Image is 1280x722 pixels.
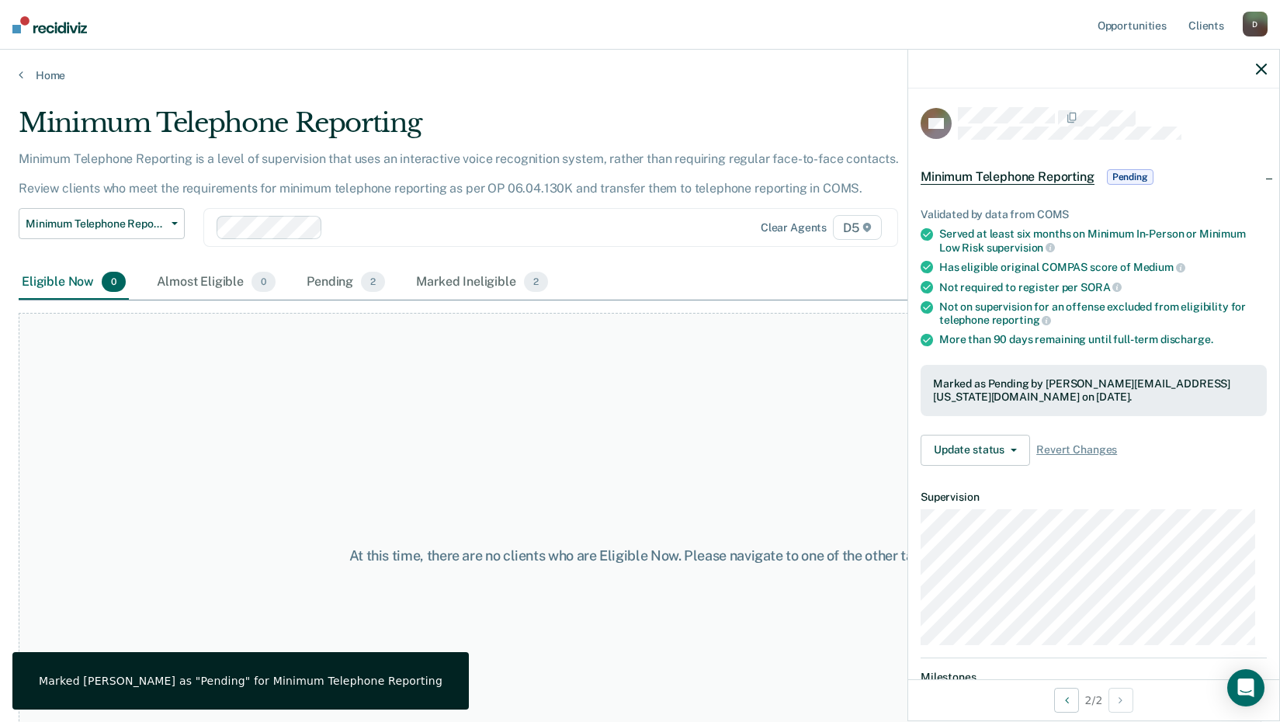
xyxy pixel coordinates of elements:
span: 0 [102,272,126,292]
div: Eligible Now [19,266,129,300]
div: Marked as Pending by [PERSON_NAME][EMAIL_ADDRESS][US_STATE][DOMAIN_NAME] on [DATE]. [933,377,1254,404]
span: Medium [1133,261,1185,273]
div: Not required to register per [939,280,1267,294]
div: D [1243,12,1268,36]
div: Almost Eligible [154,266,279,300]
button: Previous Opportunity [1054,688,1079,713]
span: Revert Changes [1036,443,1117,456]
span: 0 [251,272,276,292]
dt: Supervision [921,491,1267,504]
span: Minimum Telephone Reporting [921,169,1094,185]
button: Update status [921,435,1030,466]
dt: Milestones [921,671,1267,684]
div: Marked [PERSON_NAME] as "Pending" for Minimum Telephone Reporting [39,674,442,688]
div: Clear agents [761,221,827,234]
div: Not on supervision for an offense excluded from eligibility for telephone [939,300,1267,327]
div: 2 / 2 [908,679,1279,720]
div: Minimum Telephone Reporting [19,107,979,151]
span: reporting [992,314,1052,326]
button: Next Opportunity [1108,688,1133,713]
div: Minimum Telephone ReportingPending [908,152,1279,202]
div: More than 90 days remaining until full-term [939,333,1267,346]
div: Has eligible original COMPAS score of [939,260,1267,274]
a: Home [19,68,1261,82]
span: discharge. [1160,333,1213,345]
div: At this time, there are no clients who are Eligible Now. Please navigate to one of the other tabs. [330,547,951,564]
div: Validated by data from COMS [921,208,1267,221]
span: Pending [1107,169,1153,185]
span: 2 [524,272,548,292]
span: supervision [987,241,1055,254]
span: SORA [1081,281,1122,293]
img: Recidiviz [12,16,87,33]
p: Minimum Telephone Reporting is a level of supervision that uses an interactive voice recognition ... [19,151,899,196]
div: Open Intercom Messenger [1227,669,1264,706]
div: Pending [304,266,388,300]
span: D5 [833,215,882,240]
span: Minimum Telephone Reporting [26,217,165,231]
div: Served at least six months on Minimum In-Person or Minimum Low Risk [939,227,1267,254]
div: Marked Ineligible [413,266,551,300]
span: 2 [361,272,385,292]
